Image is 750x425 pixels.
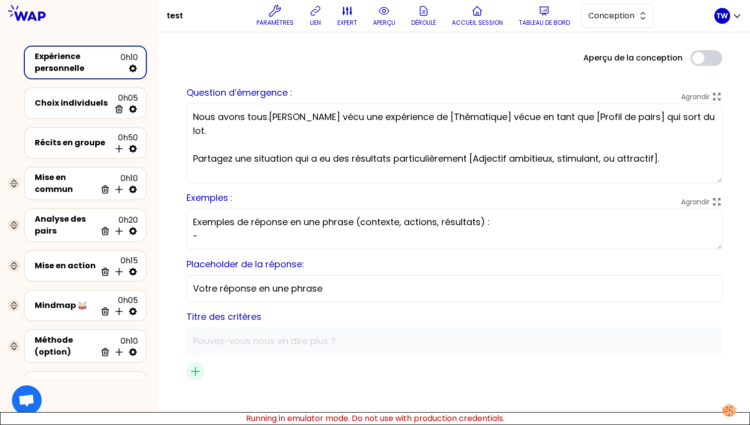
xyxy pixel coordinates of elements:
[110,376,138,398] div: 0h05
[187,86,292,99] label: Question d’émergence :
[35,51,121,74] div: Expérience personnelle
[35,97,110,109] div: Choix individuels
[716,398,743,423] button: Manage your preferences about cookies
[187,191,233,204] label: Exemples :
[515,1,574,31] button: Tableau de bord
[681,197,710,207] p: Agrandir
[306,1,325,31] button: lien
[519,19,570,27] p: Tableau de bord
[110,132,138,154] div: 0h50
[96,335,138,357] div: 0h10
[583,52,683,64] label: Aperçu de la conception
[310,19,321,27] p: lien
[35,334,96,358] div: Méthode (option)
[252,1,298,31] button: Paramètres
[256,19,294,27] p: Paramètres
[35,300,96,311] div: Mindmap 🥁
[582,3,653,28] button: Conception
[12,385,42,415] a: Ouvrir le chat
[187,209,722,249] textarea: Exemples de réponse en une phrase (contexte, actions, résultats) : - -
[373,19,395,27] p: aperçu
[452,19,503,27] p: Accueil session
[448,1,507,31] button: Accueil session
[411,19,436,27] p: Déroulé
[121,52,138,73] div: 0h10
[187,104,722,183] textarea: Nous avons tous.[PERSON_NAME] vécu une expérience de [Thématique] vécue en tant que [Profil de pa...
[96,214,138,236] div: 0h20
[35,213,96,237] div: Analyse des pairs
[96,255,138,277] div: 0h15
[96,173,138,194] div: 0h10
[407,1,440,31] button: Déroulé
[187,258,304,270] label: Placeholder de la réponse:
[96,295,138,316] div: 0h05
[588,10,633,22] span: Conception
[369,1,399,31] button: aperçu
[35,137,110,149] div: Récits en groupe
[716,11,728,21] p: TW
[337,19,357,27] p: expert
[714,8,742,24] button: TW
[35,260,96,272] div: Mise en action
[110,92,138,114] div: 0h05
[187,310,261,323] label: Titre des critères
[35,172,96,195] div: Mise en commun
[681,92,710,102] p: Agrandir
[333,1,361,31] button: expert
